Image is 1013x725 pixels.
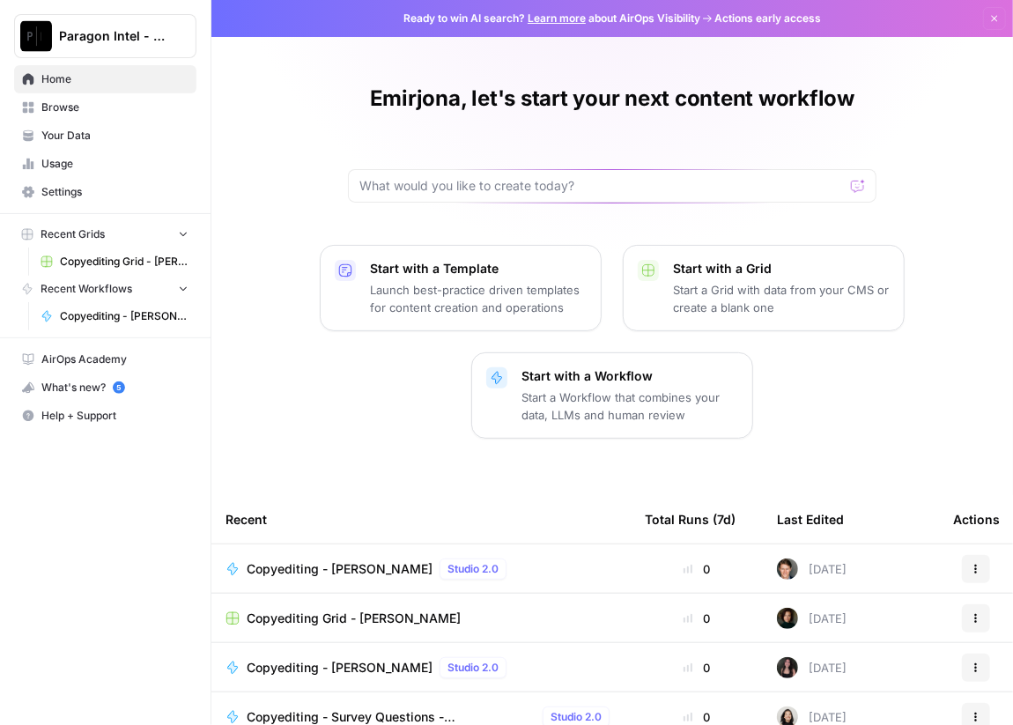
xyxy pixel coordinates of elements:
[15,374,196,401] div: What's new?
[60,308,189,324] span: Copyediting - [PERSON_NAME]
[60,254,189,270] span: Copyediting Grid - [PERSON_NAME]
[226,657,617,678] a: Copyediting - [PERSON_NAME]Studio 2.0
[33,248,196,276] a: Copyediting Grid - [PERSON_NAME]
[714,11,821,26] span: Actions early access
[447,561,499,577] span: Studio 2.0
[14,402,196,430] button: Help + Support
[645,659,749,677] div: 0
[777,559,847,580] div: [DATE]
[14,65,196,93] a: Home
[777,608,847,629] div: [DATE]
[359,177,844,195] input: What would you like to create today?
[14,14,196,58] button: Workspace: Paragon Intel - Copyediting
[777,657,847,678] div: [DATE]
[953,495,1000,544] div: Actions
[14,345,196,374] a: AirOps Academy
[673,260,890,277] p: Start with a Grid
[403,11,700,26] span: Ready to win AI search? about AirOps Visibility
[14,221,196,248] button: Recent Grids
[14,93,196,122] a: Browse
[20,20,52,52] img: Paragon Intel - Copyediting Logo
[645,495,736,544] div: Total Runs (7d)
[226,559,617,580] a: Copyediting - [PERSON_NAME]Studio 2.0
[777,559,798,580] img: qw00ik6ez51o8uf7vgx83yxyzow9
[370,260,587,277] p: Start with a Template
[14,374,196,402] button: What's new? 5
[777,657,798,678] img: 5nlru5lqams5xbrbfyykk2kep4hl
[226,610,617,627] a: Copyediting Grid - [PERSON_NAME]
[14,122,196,150] a: Your Data
[777,608,798,629] img: trpfjrwlykpjh1hxat11z5guyxrg
[645,610,749,627] div: 0
[226,495,617,544] div: Recent
[41,71,189,87] span: Home
[14,150,196,178] a: Usage
[113,381,125,394] a: 5
[41,184,189,200] span: Settings
[41,226,105,242] span: Recent Grids
[116,383,121,392] text: 5
[551,709,602,725] span: Studio 2.0
[673,281,890,316] p: Start a Grid with data from your CMS or create a blank one
[59,27,166,45] span: Paragon Intel - Copyediting
[14,276,196,302] button: Recent Workflows
[370,281,587,316] p: Launch best-practice driven templates for content creation and operations
[370,85,854,113] h1: Emirjona, let's start your next content workflow
[645,560,749,578] div: 0
[14,178,196,206] a: Settings
[521,367,738,385] p: Start with a Workflow
[777,495,844,544] div: Last Edited
[623,245,905,331] button: Start with a GridStart a Grid with data from your CMS or create a blank one
[41,128,189,144] span: Your Data
[247,610,461,627] span: Copyediting Grid - [PERSON_NAME]
[528,11,586,25] a: Learn more
[471,352,753,439] button: Start with a WorkflowStart a Workflow that combines your data, LLMs and human review
[41,351,189,367] span: AirOps Academy
[41,281,132,297] span: Recent Workflows
[33,302,196,330] a: Copyediting - [PERSON_NAME]
[41,408,189,424] span: Help + Support
[447,660,499,676] span: Studio 2.0
[41,156,189,172] span: Usage
[247,659,433,677] span: Copyediting - [PERSON_NAME]
[247,560,433,578] span: Copyediting - [PERSON_NAME]
[521,388,738,424] p: Start a Workflow that combines your data, LLMs and human review
[41,100,189,115] span: Browse
[320,245,602,331] button: Start with a TemplateLaunch best-practice driven templates for content creation and operations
